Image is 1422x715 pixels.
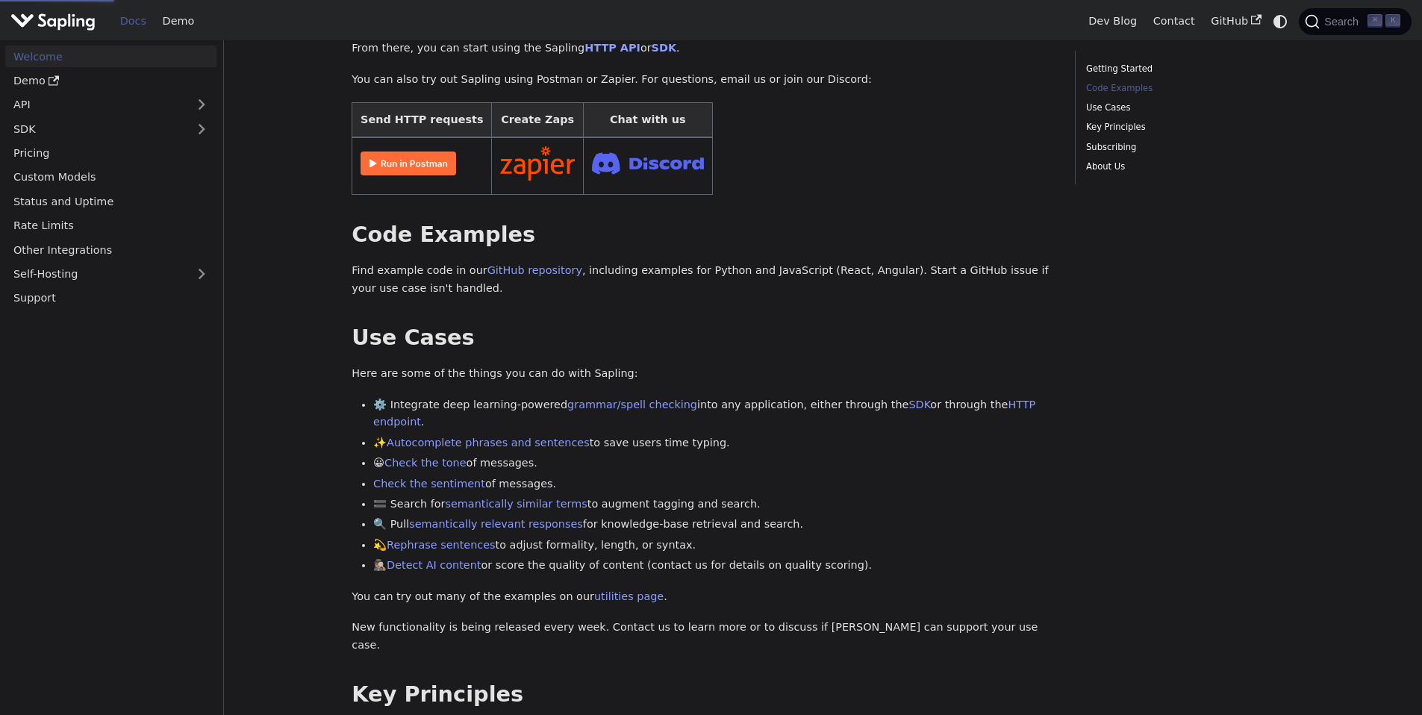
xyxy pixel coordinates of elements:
[352,588,1053,606] p: You can try out many of the examples on our .
[5,190,216,212] a: Status and Uptime
[5,239,216,260] a: Other Integrations
[1299,8,1411,35] button: Search (Command+K)
[908,399,930,410] a: SDK
[487,264,582,276] a: GitHub repository
[352,102,492,137] th: Send HTTP requests
[5,215,216,237] a: Rate Limits
[352,681,1053,708] h2: Key Principles
[445,498,587,510] a: semantically similar terms
[5,143,216,164] a: Pricing
[352,71,1053,89] p: You can also try out Sapling using Postman or Zapier. For questions, email us or join our Discord:
[1086,120,1288,134] a: Key Principles
[373,478,485,490] a: Check the sentiment
[5,166,216,188] a: Custom Models
[1086,160,1288,174] a: About Us
[352,325,1053,352] h2: Use Cases
[5,70,216,92] a: Demo
[352,262,1053,298] p: Find example code in our , including examples for Python and JavaScript (React, Angular). Start a...
[1086,101,1288,115] a: Use Cases
[373,557,1053,575] li: 🕵🏽‍♀️ or score the quality of content (contact us for details on quality scoring).
[5,94,187,116] a: API
[5,118,187,140] a: SDK
[594,590,664,602] a: utilities page
[352,619,1053,655] p: New functionality is being released every week. Contact us to learn more or to discuss if [PERSON...
[387,559,481,571] a: Detect AI content
[584,42,640,54] a: HTTP API
[1086,81,1288,96] a: Code Examples
[384,457,466,469] a: Check the tone
[1080,10,1144,33] a: Dev Blog
[373,496,1053,513] li: 🟰 Search for to augment tagging and search.
[1368,14,1382,28] kbd: ⌘
[1270,10,1291,32] button: Switch between dark and light mode (currently system mode)
[409,518,583,530] a: semantically relevant responses
[373,475,1053,493] li: of messages.
[1086,62,1288,76] a: Getting Started
[387,437,590,449] a: Autocomplete phrases and sentences
[112,10,155,33] a: Docs
[1320,16,1368,28] span: Search
[373,516,1053,534] li: 🔍 Pull for knowledge-base retrieval and search.
[10,10,96,32] img: Sapling.ai
[5,263,216,285] a: Self-Hosting
[5,46,216,67] a: Welcome
[352,365,1053,383] p: Here are some of the things you can do with Sapling:
[373,396,1053,432] li: ⚙️ Integrate deep learning-powered into any application, either through the or through the .
[387,539,495,551] a: Rephrase sentences
[1086,140,1288,154] a: Subscribing
[500,146,575,181] img: Connect in Zapier
[373,434,1053,452] li: ✨ to save users time typing.
[352,40,1053,57] p: From there, you can start using the Sapling or .
[361,152,456,175] img: Run in Postman
[652,42,676,54] a: SDK
[5,287,216,309] a: Support
[187,118,216,140] button: Expand sidebar category 'SDK'
[352,222,1053,249] h2: Code Examples
[592,148,704,178] img: Join Discord
[583,102,712,137] th: Chat with us
[567,399,697,410] a: grammar/spell checking
[187,94,216,116] button: Expand sidebar category 'API'
[10,10,101,32] a: Sapling.ai
[373,537,1053,555] li: 💫 to adjust formality, length, or syntax.
[155,10,202,33] a: Demo
[1203,10,1269,33] a: GitHub
[492,102,584,137] th: Create Zaps
[1145,10,1203,33] a: Contact
[373,455,1053,472] li: 😀 of messages.
[1385,14,1400,28] kbd: K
